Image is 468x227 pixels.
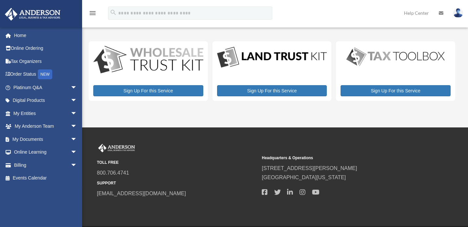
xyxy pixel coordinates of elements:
span: arrow_drop_down [71,159,84,172]
a: [STREET_ADDRESS][PERSON_NAME] [262,165,357,171]
a: Online Learningarrow_drop_down [5,146,87,159]
a: Events Calendar [5,172,87,185]
div: NEW [38,69,52,79]
i: menu [89,9,97,17]
img: LandTrust_lgo-1.jpg [217,46,327,69]
small: SUPPORT [97,180,257,187]
a: 800.706.4741 [97,170,129,176]
span: arrow_drop_down [71,107,84,120]
a: [GEOGRAPHIC_DATA][US_STATE] [262,175,346,180]
span: arrow_drop_down [71,120,84,133]
img: taxtoolbox_new-1.webp [341,46,451,68]
img: Anderson Advisors Platinum Portal [97,144,136,152]
span: arrow_drop_down [71,146,84,159]
a: My Documentsarrow_drop_down [5,133,87,146]
a: Platinum Q&Aarrow_drop_down [5,81,87,94]
a: [EMAIL_ADDRESS][DOMAIN_NAME] [97,191,186,196]
small: TOLL FREE [97,159,257,166]
a: Home [5,29,87,42]
a: Billingarrow_drop_down [5,159,87,172]
a: Sign Up For this Service [93,85,203,96]
i: search [110,9,117,16]
a: Online Ordering [5,42,87,55]
a: Sign Up For this Service [341,85,451,96]
span: arrow_drop_down [71,133,84,146]
img: User Pic [453,8,463,18]
span: arrow_drop_down [71,94,84,107]
a: Sign Up For this Service [217,85,327,96]
img: Anderson Advisors Platinum Portal [3,8,62,21]
a: Tax Organizers [5,55,87,68]
a: Digital Productsarrow_drop_down [5,94,84,107]
a: menu [89,11,97,17]
small: Headquarters & Operations [262,155,422,161]
a: Order StatusNEW [5,68,87,81]
img: WS-Trust-Kit-lgo-1.jpg [93,46,203,75]
span: arrow_drop_down [71,81,84,94]
a: My Entitiesarrow_drop_down [5,107,87,120]
a: My Anderson Teamarrow_drop_down [5,120,87,133]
